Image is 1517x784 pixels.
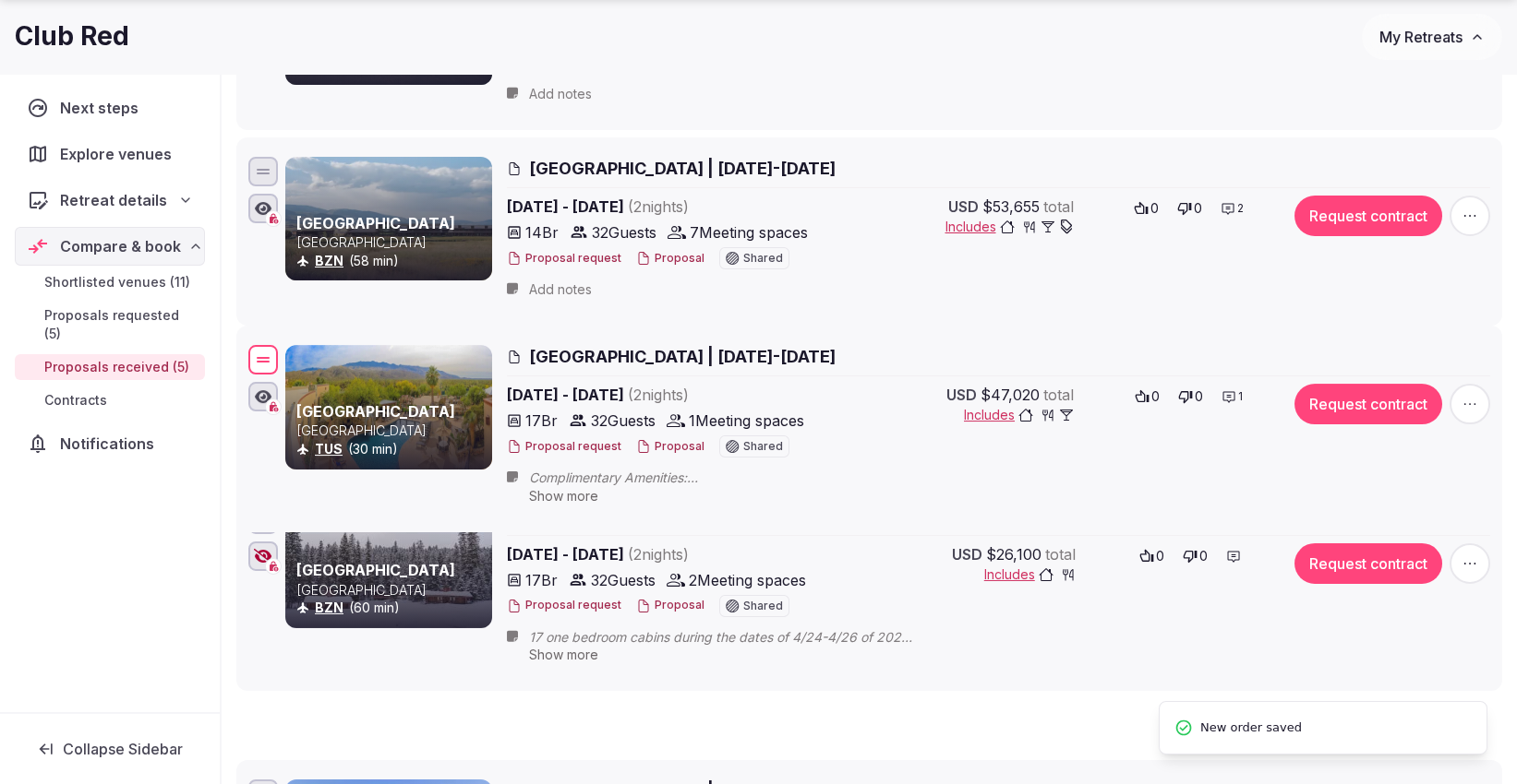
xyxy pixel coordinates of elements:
a: BZN [315,253,343,268]
button: Proposal request [507,251,621,267]
span: 1 Meeting spaces [689,410,804,432]
span: 32 Guests [592,221,656,244]
a: [GEOGRAPHIC_DATA] [296,402,455,421]
span: 17 one bedroom cabins during the dates of 4/24-4/26 of 2026: - Porcupine Cabin - [GEOGRAPHIC_DATA... [529,628,950,647]
span: 0 [1195,388,1203,407]
a: [GEOGRAPHIC_DATA] [296,561,455,579]
span: USD [946,384,977,406]
button: Proposal [636,251,704,267]
span: Add notes [529,85,592,103]
span: $26,100 [986,543,1041,565]
span: Collapse Sidebar [63,740,183,758]
span: [GEOGRAPHIC_DATA] | [DATE]-[DATE] [529,345,836,368]
span: Show more [529,647,598,662]
h1: Club Red [15,18,129,54]
a: Proposals requested (5) [15,303,205,347]
span: Proposals received (5) [44,358,189,376]
button: BZN [315,252,343,270]
span: total [1043,196,1074,218]
span: 32 Guests [591,569,656,591]
p: [GEOGRAPHIC_DATA] [296,581,488,600]
button: 0 [1172,196,1208,221]
span: 0 [1194,199,1202,218]
a: BZN [315,600,343,615]
p: [GEOGRAPHIC_DATA] [296,422,488,440]
span: Notifications [60,433,162,455]
a: Proposals received (5) [15,354,205,380]
span: Complimentary Amenities: * Wi-Fi * Parking * Indoor and Outdoor Pool * Tennis Courts and Pickle B... [529,469,1334,487]
button: 0 [1129,384,1165,410]
button: 0 [1173,384,1209,410]
button: Request contract [1294,384,1442,424]
span: total [1045,543,1076,565]
a: [GEOGRAPHIC_DATA] [296,214,455,232]
button: My Retreats [1362,14,1502,60]
span: 7 Meeting spaces [690,221,808,244]
span: Contracts [44,391,107,410]
span: [GEOGRAPHIC_DATA] | [DATE]-[DATE] [529,157,836,180]
a: TUS [315,441,343,457]
span: Proposals requested (5) [44,306,198,343]
span: 14 Br [525,221,559,244]
span: ( 2 night s ) [628,386,689,404]
span: Shortlisted venues (11) [44,273,190,291]
span: Explore venues [60,143,179,165]
button: Request contract [1294,196,1442,236]
button: Request contract [1294,543,1442,584]
span: 17 Br [525,569,558,591]
span: 1 [1238,389,1243,405]
span: Shared [743,600,783,612]
span: Next steps [60,97,146,119]
span: 0 [1150,199,1159,218]
span: 0 [1199,547,1208,565]
button: Includes [984,565,1076,584]
button: Proposal [636,598,704,613]
div: (30 min) [296,440,488,458]
span: New order saved [1200,717,1302,739]
span: Show more [529,488,598,504]
p: [GEOGRAPHIC_DATA] [296,233,488,252]
span: ( 2 night s ) [628,197,689,216]
a: Notifications [15,424,205,463]
button: BZN [315,599,343,617]
button: TUS [315,440,343,458]
span: Retreat details [60,189,167,211]
span: 17 Br [525,410,558,432]
button: 0 [1128,196,1164,221]
a: Next steps [15,89,205,127]
div: (58 min) [296,252,488,270]
span: USD [952,543,982,565]
span: Compare & book [60,235,181,257]
button: Proposal request [507,439,621,455]
button: 0 [1177,543,1213,569]
a: Contracts [15,387,205,413]
span: Add notes [529,280,592,299]
span: 2 Meeting spaces [689,569,806,591]
span: total [1043,384,1074,406]
span: ( 2 night s ) [628,545,689,564]
span: [DATE] - [DATE] [507,196,832,218]
button: 0 [1134,543,1170,569]
span: Shared [743,441,783,452]
button: Includes [945,218,1074,236]
a: Explore venues [15,135,205,173]
span: USD [948,196,979,218]
span: $47,020 [981,384,1040,406]
button: Collapse Sidebar [15,729,205,769]
span: [DATE] - [DATE] [507,543,832,565]
a: Shortlisted venues (11) [15,269,205,295]
button: Proposal request [507,598,621,613]
button: Proposal [636,439,704,455]
span: [DATE] - [DATE] [507,384,832,406]
span: Shared [743,253,783,264]
span: My Retreats [1379,28,1463,46]
span: $53,655 [982,196,1040,218]
div: (60 min) [296,599,488,617]
span: 0 [1151,388,1160,407]
span: 2 [1237,201,1244,217]
button: Includes [964,406,1074,424]
span: 0 [1156,547,1164,565]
